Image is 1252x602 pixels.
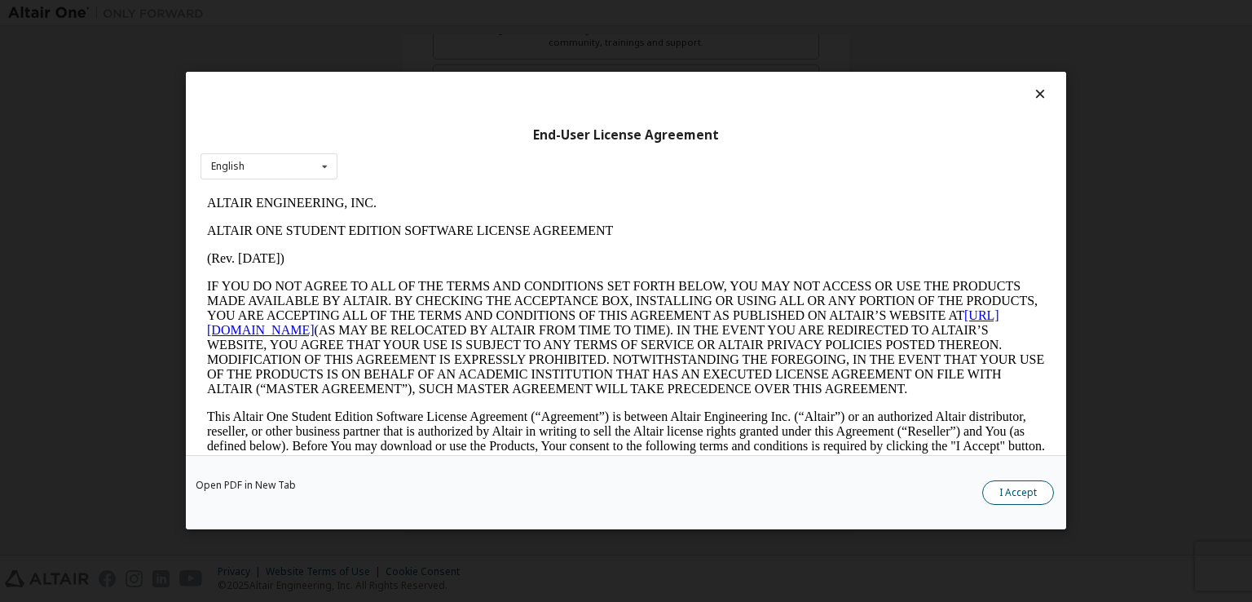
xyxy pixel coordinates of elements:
[982,481,1054,506] button: I Accept
[201,127,1051,144] div: End-User License Agreement
[196,481,296,491] a: Open PDF in New Tab
[7,34,844,49] p: ALTAIR ONE STUDENT EDITION SOFTWARE LICENSE AGREEMENT
[7,7,844,21] p: ALTAIR ENGINEERING, INC.
[211,162,245,171] div: English
[7,62,844,77] p: (Rev. [DATE])
[7,119,799,148] a: [URL][DOMAIN_NAME]
[7,90,844,207] p: IF YOU DO NOT AGREE TO ALL OF THE TERMS AND CONDITIONS SET FORTH BELOW, YOU MAY NOT ACCESS OR USE...
[7,220,844,279] p: This Altair One Student Edition Software License Agreement (“Agreement”) is between Altair Engine...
